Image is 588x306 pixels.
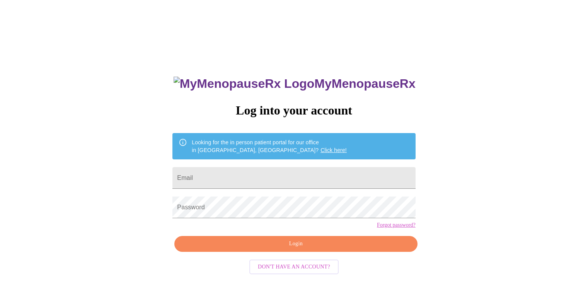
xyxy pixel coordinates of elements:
h3: Log into your account [172,103,415,118]
span: Don't have an account? [258,262,330,272]
button: Don't have an account? [249,260,339,275]
a: Don't have an account? [247,263,341,270]
a: Click here! [320,147,347,153]
button: Login [174,236,417,252]
span: Login [183,239,408,249]
img: MyMenopauseRx Logo [174,77,314,91]
a: Forgot password? [377,222,416,228]
div: Looking for the in person patient portal for our office in [GEOGRAPHIC_DATA], [GEOGRAPHIC_DATA]? [192,135,347,157]
h3: MyMenopauseRx [174,77,416,91]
